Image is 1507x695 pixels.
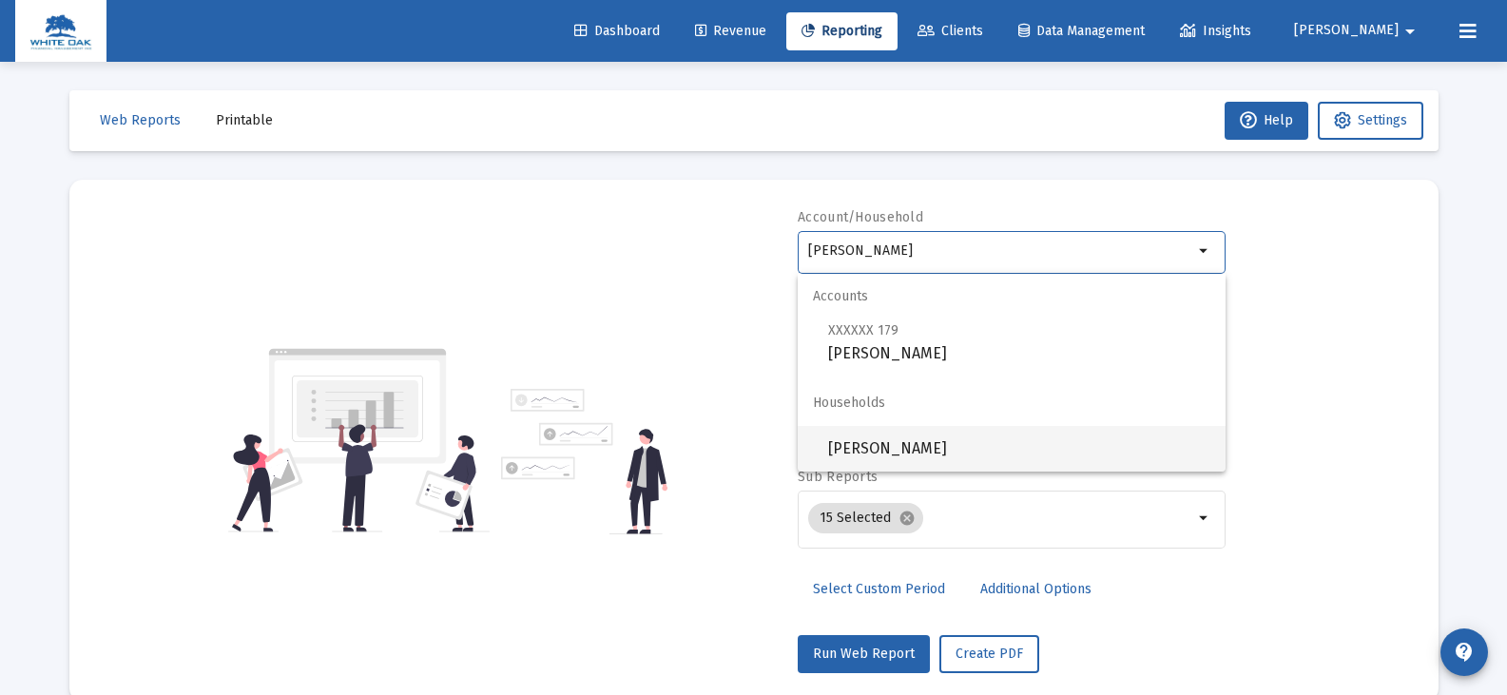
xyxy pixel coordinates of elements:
mat-chip-list: Selection [808,499,1193,537]
label: Sub Reports [798,469,878,485]
span: Settings [1358,112,1407,128]
span: Data Management [1018,23,1145,39]
img: reporting-alt [501,389,667,534]
span: Reporting [802,23,882,39]
mat-icon: arrow_drop_down [1193,240,1216,262]
a: Clients [902,12,998,50]
img: Dashboard [29,12,92,50]
mat-icon: arrow_drop_down [1193,507,1216,530]
span: [PERSON_NAME] [828,319,1210,365]
span: [PERSON_NAME] [828,426,1210,472]
span: Insights [1180,23,1251,39]
span: Revenue [695,23,766,39]
span: XXXXXX 179 [828,322,898,338]
span: Run Web Report [813,646,915,662]
a: Dashboard [559,12,675,50]
a: Reporting [786,12,898,50]
button: [PERSON_NAME] [1271,11,1444,49]
label: Account/Household [798,209,923,225]
span: Help [1240,112,1293,128]
button: Settings [1318,102,1423,140]
span: Clients [918,23,983,39]
span: Additional Options [980,581,1092,597]
mat-icon: contact_support [1453,641,1476,664]
input: Search or select an account or household [808,243,1193,259]
a: Revenue [680,12,782,50]
button: Web Reports [85,102,196,140]
mat-chip: 15 Selected [808,503,923,533]
span: Dashboard [574,23,660,39]
a: Data Management [1003,12,1160,50]
img: reporting [228,346,490,534]
button: Printable [201,102,288,140]
mat-icon: arrow_drop_down [1399,12,1421,50]
span: Households [798,380,1226,426]
span: Select Custom Period [813,581,945,597]
span: [PERSON_NAME] [1294,23,1399,39]
mat-icon: cancel [898,510,916,527]
button: Help [1225,102,1308,140]
a: Insights [1165,12,1266,50]
button: Create PDF [939,635,1039,673]
span: Create PDF [956,646,1023,662]
span: Printable [216,112,273,128]
button: Run Web Report [798,635,930,673]
span: Web Reports [100,112,181,128]
span: Accounts [798,274,1226,319]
